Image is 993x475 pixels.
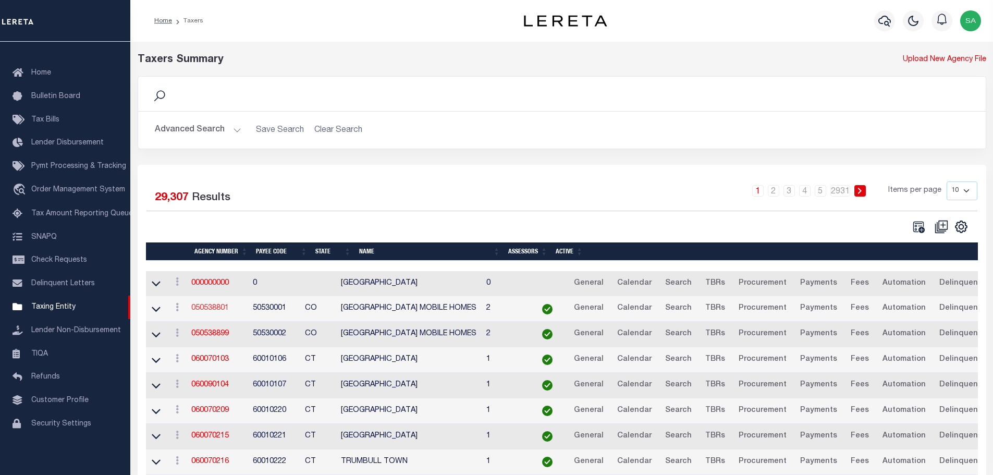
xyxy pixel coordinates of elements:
[252,242,311,261] th: Payee Code: activate to sort column ascending
[701,326,730,343] a: TBRs
[504,242,551,261] th: Assessors: activate to sort column ascending
[815,185,826,197] a: 5
[660,300,696,317] a: Search
[569,300,608,317] a: General
[191,356,229,363] a: 060070103
[612,326,656,343] a: Calendar
[846,275,874,292] a: Fees
[551,242,587,261] th: Active: activate to sort column ascending
[301,398,337,424] td: CT
[612,454,656,470] a: Calendar
[542,304,553,314] img: check-icon-green.svg
[482,398,530,424] td: 1
[31,210,133,217] span: Tax Amount Reporting Queue
[191,381,229,388] a: 060090104
[960,10,981,31] img: svg+xml;base64,PHN2ZyB4bWxucz0iaHR0cDovL3d3dy53My5vcmcvMjAwMC9zdmciIHBvaW50ZXItZXZlbnRzPSJub25lIi...
[830,185,850,197] a: 2931
[701,403,730,419] a: TBRs
[191,458,229,465] a: 060070216
[660,275,696,292] a: Search
[783,185,795,197] a: 3
[734,428,791,445] a: Procurement
[482,271,530,297] td: 0
[482,347,530,373] td: 1
[612,428,656,445] a: Calendar
[249,347,301,373] td: 60010106
[701,377,730,394] a: TBRs
[31,116,59,124] span: Tax Bills
[878,428,930,445] a: Automation
[569,454,608,470] a: General
[878,351,930,368] a: Automation
[311,242,355,261] th: State: activate to sort column ascending
[569,326,608,343] a: General
[846,454,874,470] a: Fees
[701,351,730,368] a: TBRs
[154,18,172,24] a: Home
[878,403,930,419] a: Automation
[191,279,229,287] a: 000000000
[31,257,87,264] span: Check Requests
[569,428,608,445] a: General
[31,420,91,428] span: Security Settings
[337,347,482,373] td: [GEOGRAPHIC_DATA]
[31,186,125,193] span: Order Management System
[935,454,991,470] a: Delinquency
[355,242,504,261] th: Name: activate to sort column ascending
[795,326,842,343] a: Payments
[935,326,991,343] a: Delinquency
[191,407,229,414] a: 060070209
[888,185,941,197] span: Items per page
[301,449,337,475] td: CT
[734,377,791,394] a: Procurement
[612,377,656,394] a: Calendar
[31,280,95,287] span: Delinquent Letters
[542,380,553,391] img: check-icon-green.svg
[31,233,57,240] span: SNAPQ
[903,54,986,66] a: Upload New Agency File
[846,403,874,419] a: Fees
[192,190,230,206] label: Results
[482,296,530,322] td: 2
[799,185,811,197] a: 4
[155,192,189,203] span: 29,307
[337,424,482,449] td: [GEOGRAPHIC_DATA]
[569,377,608,394] a: General
[249,296,301,322] td: 50530001
[249,449,301,475] td: 60010222
[191,330,229,337] a: 050538899
[612,275,656,292] a: Calendar
[569,275,608,292] a: General
[795,377,842,394] a: Payments
[612,351,656,368] a: Calendar
[542,431,553,442] img: check-icon-green.svg
[31,303,76,311] span: Taxing Entity
[249,322,301,347] td: 50530002
[31,93,80,100] span: Bulletin Board
[660,454,696,470] a: Search
[752,185,764,197] a: 1
[734,454,791,470] a: Procurement
[301,424,337,449] td: CT
[846,326,874,343] a: Fees
[31,163,126,170] span: Pymt Processing & Tracking
[846,428,874,445] a: Fees
[612,403,656,419] a: Calendar
[31,350,48,357] span: TIQA
[190,242,252,261] th: Agency Number: activate to sort column ascending
[31,139,104,147] span: Lender Disbursement
[701,300,730,317] a: TBRs
[301,373,337,398] td: CT
[569,351,608,368] a: General
[31,397,89,404] span: Customer Profile
[660,326,696,343] a: Search
[878,300,930,317] a: Automation
[795,428,842,445] a: Payments
[935,275,991,292] a: Delinquency
[878,275,930,292] a: Automation
[337,271,482,297] td: [GEOGRAPHIC_DATA]
[935,300,991,317] a: Delinquency
[734,326,791,343] a: Procurement
[542,329,553,339] img: check-icon-green.svg
[795,403,842,419] a: Payments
